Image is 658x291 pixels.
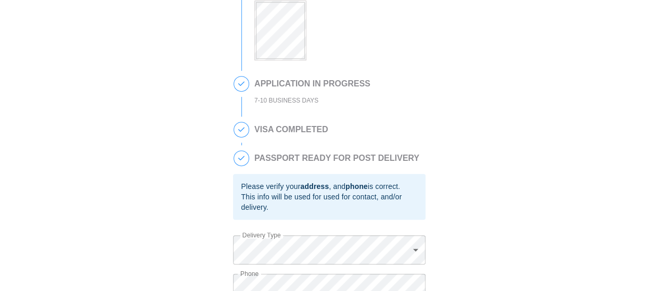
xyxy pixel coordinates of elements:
h2: APPLICATION IN PROGRESS [254,79,370,88]
b: address [300,182,329,191]
div: 7-10 BUSINESS DAYS [254,95,370,107]
span: 3 [234,77,249,91]
div: This info will be used for used for contact, and/or delivery. [241,192,417,212]
h2: VISA COMPLETED [254,125,328,134]
span: 5 [234,151,249,166]
h2: PASSPORT READY FOR POST DELIVERY [254,154,419,163]
span: 4 [234,122,249,137]
div: Please verify your , and is correct. [241,181,417,192]
b: phone [345,182,368,191]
